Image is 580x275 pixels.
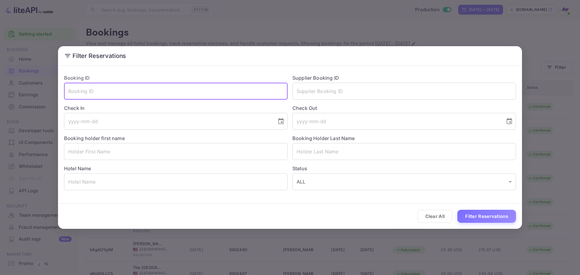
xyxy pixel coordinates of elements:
[64,75,90,81] label: Booking ID
[292,75,339,81] label: Supplier Booking ID
[417,210,453,223] button: Clear All
[64,135,125,141] label: Booking holder first name
[457,210,516,223] button: Filter Reservations
[64,113,272,130] input: yyyy-mm-dd
[292,113,501,130] input: yyyy-mm-dd
[64,143,288,160] input: Holder First Name
[292,135,355,141] label: Booking Holder Last Name
[64,165,91,171] label: Hotel Name
[64,104,288,112] label: Check In
[275,115,287,127] button: Choose date
[58,46,522,66] h2: Filter Reservations
[292,165,516,172] label: Status
[292,83,516,100] input: Supplier Booking ID
[292,104,516,112] label: Check Out
[292,143,516,160] input: Holder Last Name
[503,115,515,127] button: Choose date
[64,173,288,190] input: Hotel Name
[292,173,516,190] div: ALL
[64,83,288,100] input: Booking ID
